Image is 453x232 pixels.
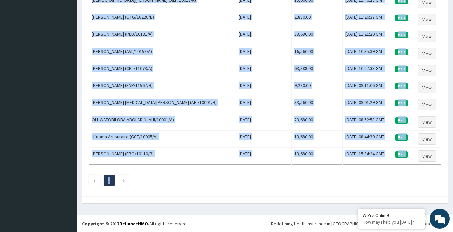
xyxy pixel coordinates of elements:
a: Next page [122,177,125,183]
span: Paid [395,134,408,140]
td: [DATE] 08:44:39 GMT [343,131,392,148]
a: RelianceHMO [119,221,148,227]
a: View [418,48,436,59]
a: View [418,65,436,76]
td: [DATE] 09:11:06 GMT [343,79,392,96]
td: [PERSON_NAME] (FBO/10110/B) [89,148,236,165]
a: Page 1 is your current page [108,177,110,183]
td: OLUWATOBILOBA ABOLARIN (AHI/10001/A) [89,113,236,131]
td: [PERSON_NAME] (OTG/10220/B) [89,11,236,28]
td: 13,680.00 [291,148,342,165]
a: Previous page [93,177,96,183]
span: We're online! [39,72,92,140]
a: View [418,99,436,110]
strong: Copyright © 2017 . [82,221,149,227]
td: [PERSON_NAME] (PED/10131/A) [89,28,236,45]
a: View [418,14,436,25]
td: [DATE] 11:26:37 GMT [343,11,392,28]
td: 38,680.00 [291,28,342,45]
td: [DATE] 09:01:29 GMT [343,96,392,113]
td: [DATE] [236,113,292,131]
span: Paid [395,49,408,55]
div: We're Online! [363,212,420,218]
td: [DATE] [236,11,292,28]
td: 33,560.00 [291,96,342,113]
textarea: Type your message and hit 'Enter' [3,158,127,181]
span: Paid [395,151,408,157]
td: [DATE] [236,79,292,96]
td: 16,560.00 [291,45,342,62]
td: Ufuoma Arusuraire (GCE/10005/A) [89,131,236,148]
td: [DATE] 10:35:39 GMT [343,45,392,62]
td: 63,888.00 [291,62,342,79]
p: How may I help you today? [363,219,420,225]
td: [DATE] [236,131,292,148]
td: [DATE] [236,62,292,79]
a: View [418,31,436,42]
td: [DATE] 15:34:24 GMT [343,148,392,165]
footer: All rights reserved. [77,215,453,232]
td: [DATE] 08:52:58 GMT [343,113,392,131]
td: [PERSON_NAME] (ENP/11567/B) [89,79,236,96]
td: [DATE] [236,96,292,113]
span: Paid [395,117,408,123]
span: Paid [395,83,408,89]
td: [DATE] [236,45,292,62]
a: View [418,133,436,145]
td: 9,280.00 [291,79,342,96]
td: [PERSON_NAME] (CHL/11073/A) [89,62,236,79]
td: [DATE] 11:21:20 GMT [343,28,392,45]
td: [PERSON_NAME] [MEDICAL_DATA][PERSON_NAME] (AHI/10001/B) [89,96,236,113]
td: 23,680.00 [291,113,342,131]
td: 2,880.00 [291,11,342,28]
a: View [418,150,436,162]
span: Paid [395,32,408,38]
td: [DATE] [236,148,292,165]
div: Chat with us now [35,37,112,46]
a: View [418,82,436,93]
img: d_794563401_company_1708531726252_794563401 [12,33,27,50]
span: Paid [395,66,408,72]
div: Minimize live chat window [110,3,126,19]
span: Paid [395,100,408,106]
td: [DATE] 10:27:33 GMT [343,62,392,79]
td: [DATE] [236,28,292,45]
td: [PERSON_NAME] (AVL/10158/A) [89,45,236,62]
a: View [418,116,436,128]
span: Paid [395,15,408,21]
div: Redefining Heath Insurance in [GEOGRAPHIC_DATA] using Telemedicine and Data Science! [271,220,448,227]
td: 13,680.00 [291,131,342,148]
